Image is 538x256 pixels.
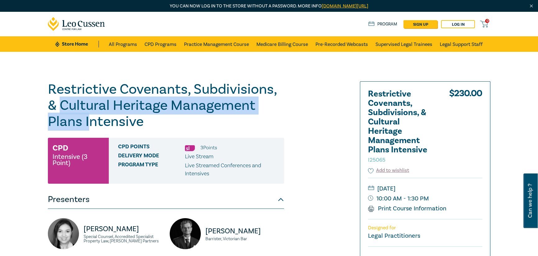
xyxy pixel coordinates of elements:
a: Medicare Billing Course [256,36,308,52]
a: Log in [441,20,475,28]
small: 10:00 AM - 1:30 PM [368,194,482,204]
a: sign up [403,20,437,28]
small: Legal Practitioners [368,232,420,240]
span: Live Stream [185,153,214,160]
small: I25065 [368,156,385,164]
h2: Restrictive Covenants, Subdivisions, & Cultural Heritage Management Plans Intensive [368,89,436,164]
a: Store Home [55,41,99,47]
a: Pre-Recorded Webcasts [315,36,368,52]
p: Designed for [368,225,482,231]
span: Program type [118,162,185,178]
div: $ 230.00 [449,89,482,167]
a: All Programs [109,36,137,52]
p: [PERSON_NAME] [84,224,162,234]
a: Supervised Legal Trainees [375,36,432,52]
h1: Restrictive Covenants, Subdivisions, & Cultural Heritage Management Plans Intensive [48,81,284,130]
li: 3 Point s [200,144,217,152]
button: Add to wishlist [368,167,409,174]
a: Legal Support Staff [440,36,483,52]
img: https://s3.ap-southeast-2.amazonaws.com/leo-cussen-store-production-content/Contacts/Victoria%20A... [48,218,79,249]
img: https://s3.ap-southeast-2.amazonaws.com/leo-cussen-store-production-content/Contacts/Matthew%20To... [170,218,201,249]
small: Intensive (3 Point) [53,154,104,166]
span: Delivery Mode [118,153,185,161]
a: CPD Programs [145,36,177,52]
a: Practice Management Course [184,36,249,52]
span: 0 [485,19,489,23]
span: Can we help ? [527,177,533,224]
p: Live Streamed Conferences and Intensives [185,162,279,178]
a: Program [368,21,397,28]
a: [DOMAIN_NAME][URL] [322,3,368,9]
p: [PERSON_NAME] [205,226,284,236]
small: [DATE] [368,184,482,194]
button: Presenters [48,190,284,209]
p: You can now log in to the store without a password. More info [48,3,490,10]
img: Close [529,3,534,9]
span: CPD Points [118,144,185,152]
img: Substantive Law [185,145,195,151]
h3: CPD [53,142,68,154]
a: Print Course Information [368,204,447,213]
small: Special Counsel, Accredited Specialist Property Law, [PERSON_NAME] Partners [84,235,162,243]
small: Barrister, Victorian Bar [205,237,284,241]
